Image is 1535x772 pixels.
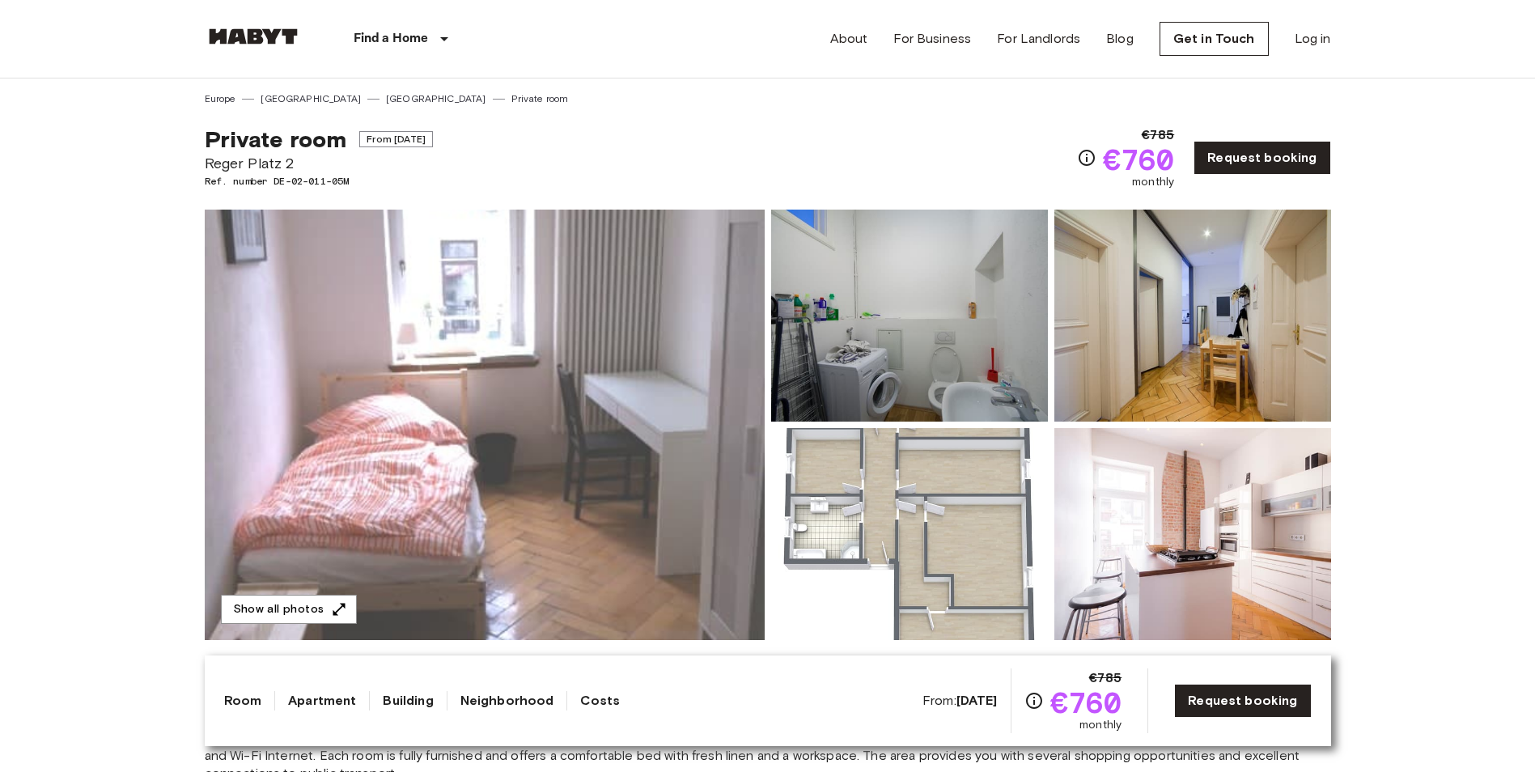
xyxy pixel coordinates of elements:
[261,91,361,106] a: [GEOGRAPHIC_DATA]
[205,125,347,153] span: Private room
[205,91,236,106] a: Europe
[1054,210,1331,422] img: Picture of unit DE-02-011-05M
[1089,668,1122,688] span: €785
[205,174,433,189] span: Ref. number DE-02-011-05M
[1160,22,1269,56] a: Get in Touch
[1103,145,1175,174] span: €760
[1024,691,1044,710] svg: Check cost overview for full price breakdown. Please note that discounts apply to new joiners onl...
[1050,688,1122,717] span: €760
[1295,29,1331,49] a: Log in
[224,691,262,710] a: Room
[354,29,429,49] p: Find a Home
[383,691,433,710] a: Building
[511,91,569,106] a: Private room
[1194,141,1330,175] a: Request booking
[205,153,433,174] span: Reger Platz 2
[1077,148,1096,168] svg: Check cost overview for full price breakdown. Please note that discounts apply to new joiners onl...
[1174,684,1311,718] a: Request booking
[205,28,302,45] img: Habyt
[460,691,554,710] a: Neighborhood
[1142,125,1175,145] span: €785
[1106,29,1134,49] a: Blog
[771,210,1048,422] img: Picture of unit DE-02-011-05M
[922,692,998,710] span: From:
[359,131,433,147] span: From [DATE]
[771,428,1048,640] img: Picture of unit DE-02-011-05M
[288,691,356,710] a: Apartment
[386,91,486,106] a: [GEOGRAPHIC_DATA]
[580,691,620,710] a: Costs
[205,210,765,640] img: Marketing picture of unit DE-02-011-05M
[221,595,357,625] button: Show all photos
[1079,717,1122,733] span: monthly
[1054,428,1331,640] img: Picture of unit DE-02-011-05M
[997,29,1080,49] a: For Landlords
[956,693,998,708] b: [DATE]
[830,29,868,49] a: About
[1132,174,1174,190] span: monthly
[893,29,971,49] a: For Business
